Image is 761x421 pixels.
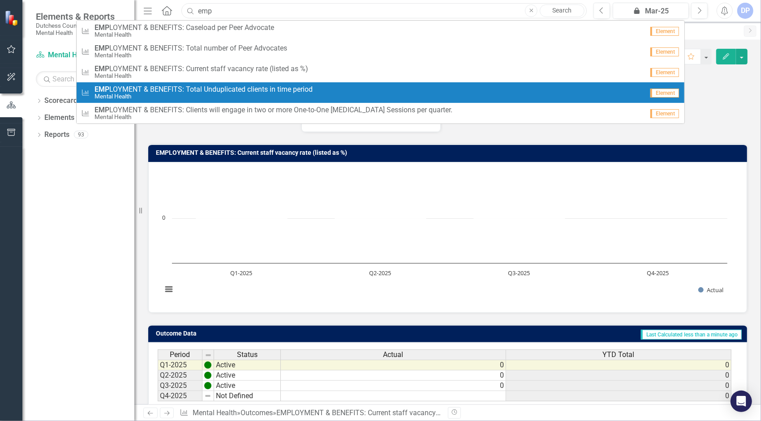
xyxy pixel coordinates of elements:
span: Actual [383,351,404,359]
text: Q4-2025 [647,269,669,277]
td: Q3-2025 [158,381,202,391]
td: Not Defined [214,391,281,401]
a: LOYMENT & BENEFITS: Current staff vacancy rate (listed as %)Mental HealthElement [77,62,684,82]
td: Active [214,370,281,381]
td: 0 [506,381,731,391]
a: Mental Health [36,50,125,60]
td: 0 [281,360,506,370]
span: Element [650,47,679,56]
a: Scorecards [44,96,81,106]
button: DP [737,3,753,19]
span: LOYMENT & BENEFITS: Clients will engage in two or more One-to-One [MEDICAL_DATA] Sessions per qua... [95,106,452,114]
a: Elements [44,113,74,123]
span: Last Calculated less than a minute ago [641,330,742,340]
td: Active [214,381,281,391]
td: Q1-2025 [158,360,202,370]
span: Element [650,89,679,98]
h3: Outcome Data [156,330,324,337]
small: Mental Health [95,31,274,38]
td: 0 [506,360,731,370]
td: Active [214,360,281,370]
button: View chart menu, Chart [163,283,175,296]
img: vxUKiH+t4DB4Dlbf9nNoqvUz9g3YKO8hfrLxWcNDrLJ4jvweb+hBW2lgkewAAAABJRU5ErkJggg== [204,382,211,389]
button: Show Actual [698,286,723,294]
span: LOYMENT & BENEFITS: Total number of Peer Advocates [95,44,287,52]
span: LOYMENT & BENEFITS: Total Unduplicated clients in time period [95,85,313,94]
img: ClearPoint Strategy [4,10,21,26]
h3: EMPLOYMENT & BENEFITS: Current staff vacancy rate (listed as %) [156,149,743,156]
input: Search ClearPoint... [181,3,587,19]
span: Element [650,68,679,77]
img: 8DAGhfEEPCf229AAAAAElFTkSuQmCC [205,352,212,359]
a: Search [540,4,585,17]
text: 0 [162,213,165,221]
td: Q4-2025 [158,391,202,401]
button: Mar-25 [613,3,689,19]
input: Search Below... [36,71,125,87]
div: » » [180,408,441,418]
a: Reports [44,130,69,140]
svg: Interactive chart [158,169,732,303]
text: Q1-2025 [231,269,253,277]
small: Mental Health [95,93,313,100]
div: 93 [74,131,88,139]
td: 0 [281,381,506,391]
td: Q2-2025 [158,370,202,381]
text: Q2-2025 [370,269,391,277]
small: Mental Health [95,114,452,120]
small: Dutchess County Department of Mental Health [36,22,125,37]
img: vxUKiH+t4DB4Dlbf9nNoqvUz9g3YKO8hfrLxWcNDrLJ4jvweb+hBW2lgkewAAAABJRU5ErkJggg== [204,372,211,379]
span: Status [237,351,258,359]
span: Element [650,109,679,118]
span: LOYMENT & BENEFITS: Caseload per Peer Advocate [95,24,274,32]
a: Outcomes [241,408,273,417]
a: LOYMENT & BENEFITS: Total Unduplicated clients in time periodMental HealthElement [77,82,684,103]
a: Mental Health [193,408,237,417]
img: vxUKiH+t4DB4Dlbf9nNoqvUz9g3YKO8hfrLxWcNDrLJ4jvweb+hBW2lgkewAAAABJRU5ErkJggg== [204,361,211,369]
div: Open Intercom Messenger [731,391,752,412]
a: LOYMENT & BENEFITS: Caseload per Peer AdvocateMental HealthElement [77,21,684,41]
a: LOYMENT & BENEFITS: Total number of Peer AdvocatesMental HealthElement [77,41,684,62]
div: EMPLOYMENT & BENEFITS: Current staff vacancy rate (listed as %) [276,408,490,417]
div: Mar-25 [616,6,686,17]
span: YTD Total [603,351,635,359]
span: Element [650,27,679,36]
td: 0 [506,370,731,381]
small: Mental Health [95,72,308,79]
span: Period [170,351,190,359]
span: LOYMENT & BENEFITS: Current staff vacancy rate (listed as %) [95,65,308,73]
td: 0 [506,391,731,401]
span: Elements & Reports [36,11,125,22]
div: Chart. Highcharts interactive chart. [158,169,738,303]
text: Q3-2025 [508,269,530,277]
img: 8DAGhfEEPCf229AAAAAElFTkSuQmCC [204,392,211,400]
td: 0 [281,370,506,381]
a: LOYMENT & BENEFITS: Clients will engage in two or more One-to-One [MEDICAL_DATA] Sessions per qua... [77,103,684,123]
small: Mental Health [95,52,287,59]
